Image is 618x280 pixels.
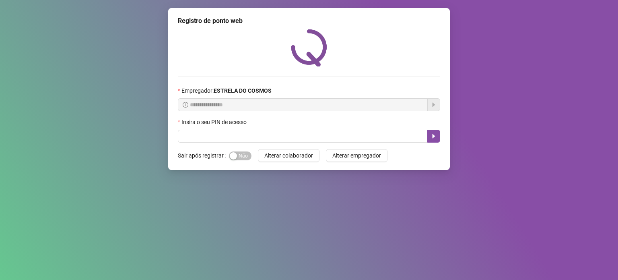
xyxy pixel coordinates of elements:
[178,149,229,162] label: Sair após registrar
[178,16,440,26] div: Registro de ponto web
[431,133,437,139] span: caret-right
[326,149,387,162] button: Alterar empregador
[332,151,381,160] span: Alterar empregador
[214,87,272,94] strong: ESTRELA DO COSMOS
[178,118,252,127] label: Insira o seu PIN de acesso
[183,102,188,108] span: info-circle
[258,149,319,162] button: Alterar colaborador
[291,29,327,66] img: QRPoint
[264,151,313,160] span: Alterar colaborador
[181,86,272,95] span: Empregador :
